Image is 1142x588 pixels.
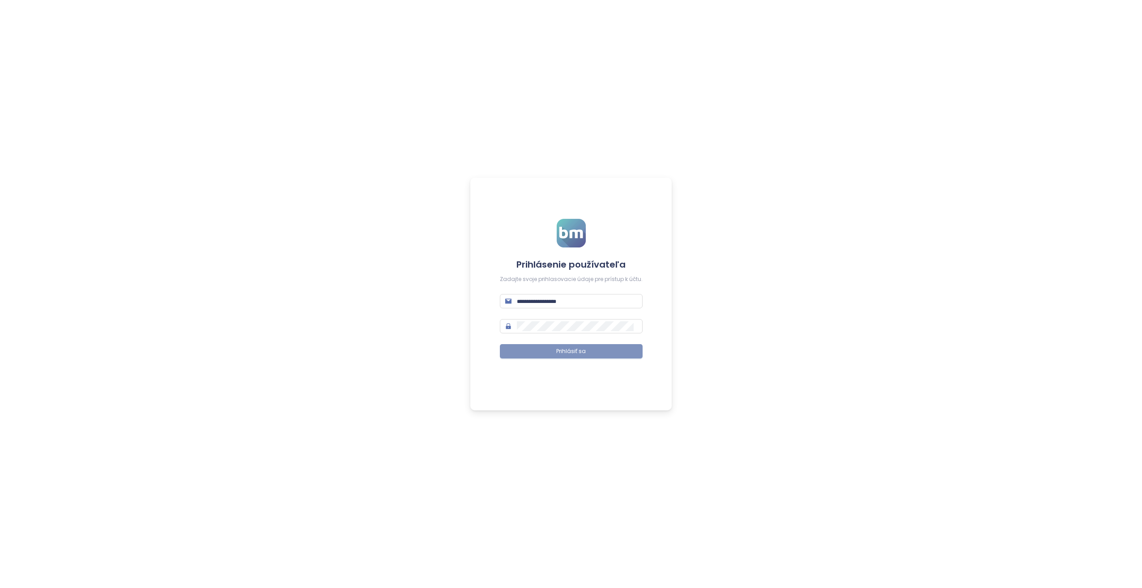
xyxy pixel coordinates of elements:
[500,275,643,284] div: Zadajte svoje prihlasovacie údaje pre prístup k účtu.
[556,347,586,356] span: Prihlásiť sa
[557,219,586,247] img: logo
[500,258,643,271] h4: Prihlásenie používateľa
[505,298,511,304] span: mail
[505,323,511,329] span: lock
[500,344,643,358] button: Prihlásiť sa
